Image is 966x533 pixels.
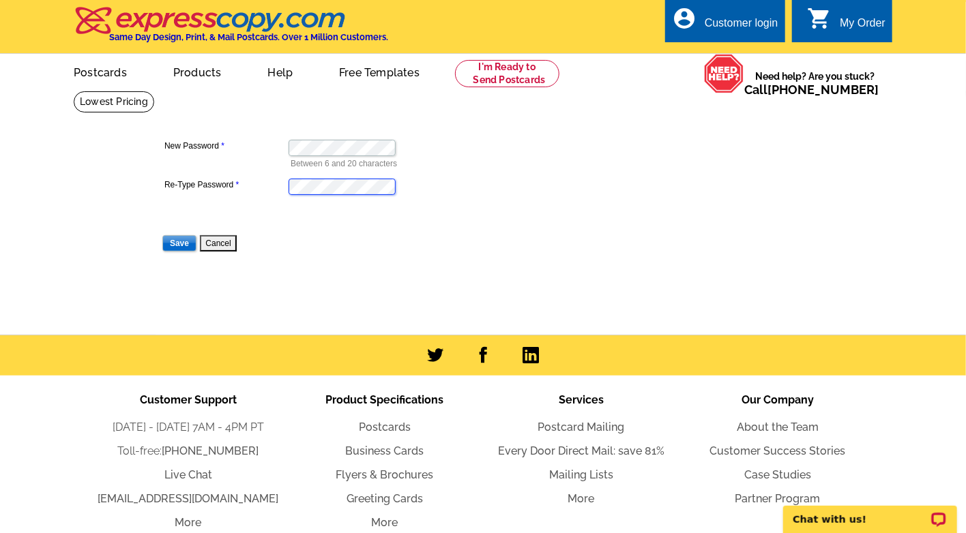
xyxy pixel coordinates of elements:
span: Our Company [742,393,814,406]
a: Business Cards [346,444,424,457]
a: [EMAIL_ADDRESS][DOMAIN_NAME] [98,492,279,505]
span: Customer Support [140,393,237,406]
a: Flyers & Brochures [336,468,434,481]
i: account_circle [672,6,697,31]
a: Every Door Direct Mail: save 81% [498,444,664,457]
a: [PHONE_NUMBER] [767,82,879,97]
a: Same Day Design, Print, & Mail Postcards. Over 1 Million Customers. [74,16,388,42]
li: [DATE] - [DATE] 7AM - 4PM PT [90,419,287,436]
a: Postcards [52,55,149,87]
a: About the Team [737,421,819,433]
a: Postcard Mailing [538,421,625,433]
a: Greeting Cards [347,492,423,505]
li: Toll-free: [90,443,287,459]
span: Product Specifications [326,393,444,406]
label: Re-Type Password [164,179,287,191]
a: Live Chat [164,468,212,481]
a: Free Templates [317,55,441,87]
a: Mailing Lists [549,468,613,481]
span: Need help? Are you stuck? [744,70,885,97]
div: My Order [840,17,885,36]
a: Customer Success Stories [710,444,846,457]
a: Postcards [359,421,411,433]
span: Services [559,393,604,406]
i: shopping_cart [807,6,832,31]
a: Partner Program [735,492,821,505]
iframe: LiveChat chat widget [774,490,966,533]
a: [PHONE_NUMBER] [162,444,259,457]
input: Save [162,235,196,252]
a: More [568,492,595,505]
a: Case Studies [744,468,811,481]
a: More [372,516,398,529]
h4: Same Day Design, Print, & Mail Postcards. Over 1 Million Customers. [109,32,388,42]
button: Cancel [200,235,236,252]
div: Customer login [705,17,778,36]
p: Between 6 and 20 characters [291,157,524,170]
a: account_circle Customer login [672,15,778,32]
a: More [175,516,202,529]
label: New Password [164,140,287,152]
a: shopping_cart My Order [807,15,885,32]
a: Products [151,55,244,87]
a: Help [246,55,314,87]
span: Call [744,82,879,97]
img: help [704,54,744,93]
